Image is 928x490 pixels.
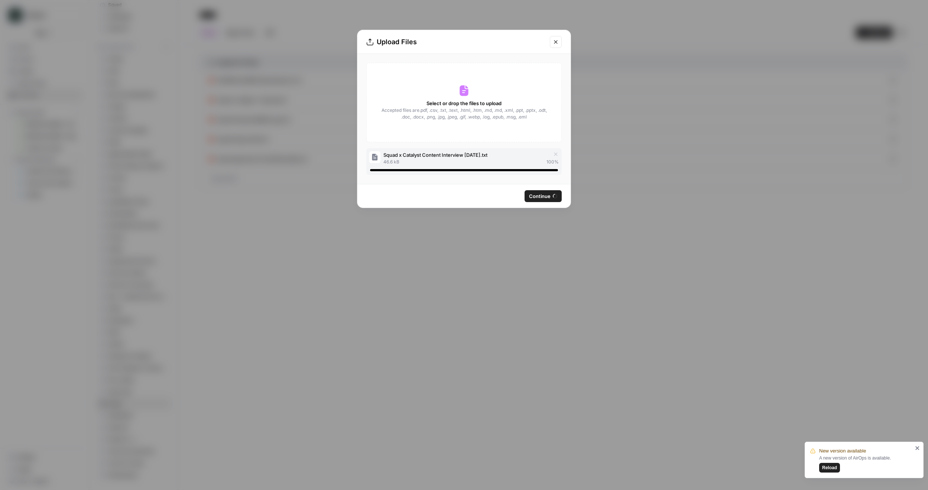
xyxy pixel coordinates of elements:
[550,36,562,48] button: Close modal
[525,190,562,202] button: Continue
[915,445,920,451] button: close
[383,159,399,165] span: 46.6 kB
[529,192,551,200] span: Continue
[546,159,559,165] span: 100 %
[819,447,866,455] span: New version available
[426,100,502,107] span: Select or drop the files to upload
[383,151,487,159] span: Squad x Catalyst Content Interview [DATE].txt
[822,464,837,471] span: Reload
[366,37,545,47] div: Upload Files
[381,107,547,120] span: Accepted files are .pdf, .csv, .txt, .text, .html, .htm, .md, .md, .xml, .ppt, .pptx, .odt, .doc,...
[819,455,913,473] div: A new version of AirOps is available.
